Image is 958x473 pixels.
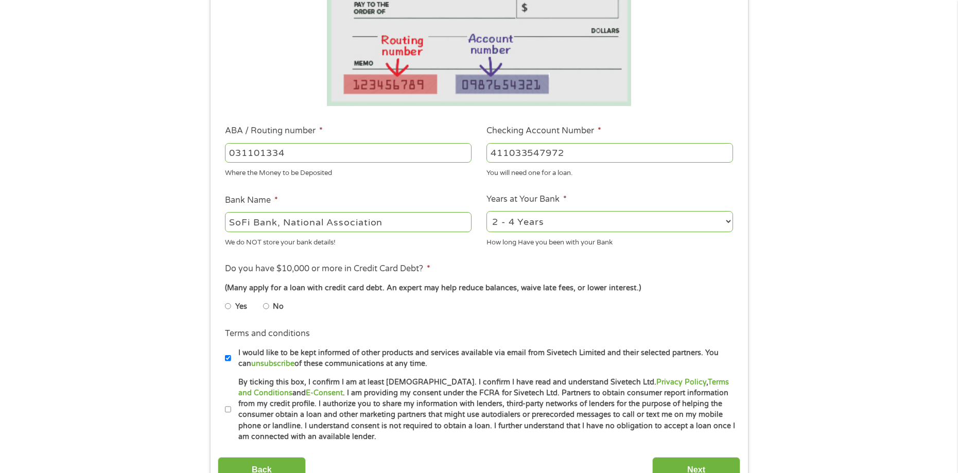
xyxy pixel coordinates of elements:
label: Yes [235,301,247,312]
label: No [273,301,284,312]
div: You will need one for a loan. [486,165,733,179]
div: We do NOT store your bank details! [225,234,472,248]
label: Years at Your Bank [486,194,567,205]
input: 345634636 [486,143,733,163]
label: Do you have $10,000 or more in Credit Card Debt? [225,264,430,274]
input: 263177916 [225,143,472,163]
label: By ticking this box, I confirm I am at least [DEMOGRAPHIC_DATA]. I confirm I have read and unders... [231,377,736,443]
a: E-Consent [306,389,343,397]
label: Bank Name [225,195,278,206]
label: Checking Account Number [486,126,601,136]
div: (Many apply for a loan with credit card debt. An expert may help reduce balances, waive late fees... [225,283,733,294]
label: ABA / Routing number [225,126,323,136]
a: Terms and Conditions [238,378,729,397]
div: Where the Money to be Deposited [225,165,472,179]
div: How long Have you been with your Bank [486,234,733,248]
a: unsubscribe [251,359,294,368]
a: Privacy Policy [656,378,706,387]
label: I would like to be kept informed of other products and services available via email from Sivetech... [231,347,736,370]
label: Terms and conditions [225,328,310,339]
